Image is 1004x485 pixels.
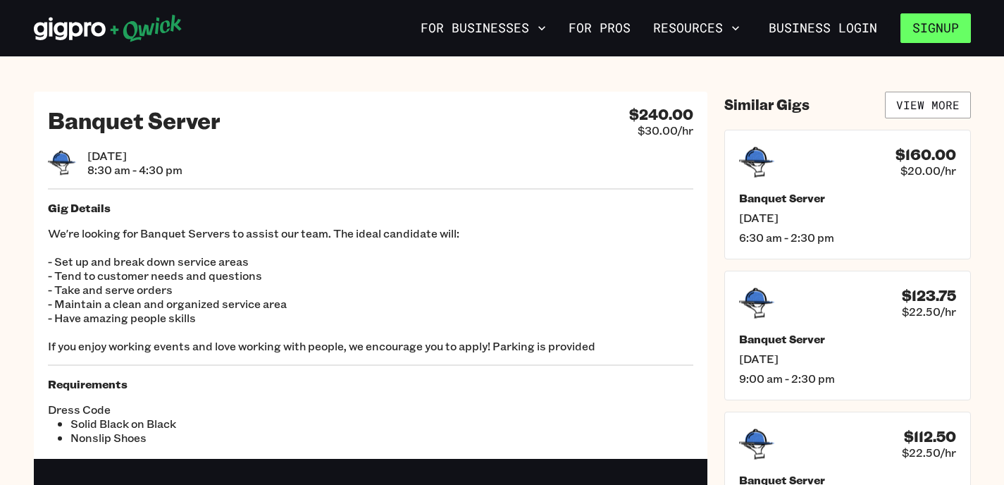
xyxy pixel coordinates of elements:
[70,417,371,431] li: Solid Black on Black
[739,372,956,386] span: 9:00 am - 2:30 pm
[48,377,693,391] h5: Requirements
[902,305,956,319] span: $22.50/hr
[563,16,636,40] a: For Pros
[724,271,971,400] a: $123.75$22.50/hrBanquet Server[DATE]9:00 am - 2:30 pm
[724,96,810,113] h4: Similar Gigs
[902,287,956,305] h4: $123.75
[902,446,956,460] span: $22.50/hr
[415,16,552,40] button: For Businesses
[724,130,971,259] a: $160.00$20.00/hrBanquet Server[DATE]6:30 am - 2:30 pm
[739,352,956,366] span: [DATE]
[48,403,371,417] span: Dress Code
[757,13,889,43] a: Business Login
[739,332,956,346] h5: Banquet Server
[638,123,693,137] span: $30.00/hr
[739,191,956,205] h5: Banquet Server
[48,201,693,215] h5: Gig Details
[904,428,956,446] h4: $112.50
[48,106,221,134] h2: Banquet Server
[895,146,956,164] h4: $160.00
[900,164,956,178] span: $20.00/hr
[900,13,971,43] button: Signup
[739,211,956,225] span: [DATE]
[739,231,956,245] span: 6:30 am - 2:30 pm
[70,431,371,445] li: Nonslip Shoes
[48,226,693,353] p: We're looking for Banquet Servers to assist our team. The ideal candidate will: - Set up and brea...
[885,92,971,118] a: View More
[87,149,182,163] span: [DATE]
[629,106,693,123] h4: $240.00
[647,16,745,40] button: Resources
[87,163,182,177] span: 8:30 am - 4:30 pm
